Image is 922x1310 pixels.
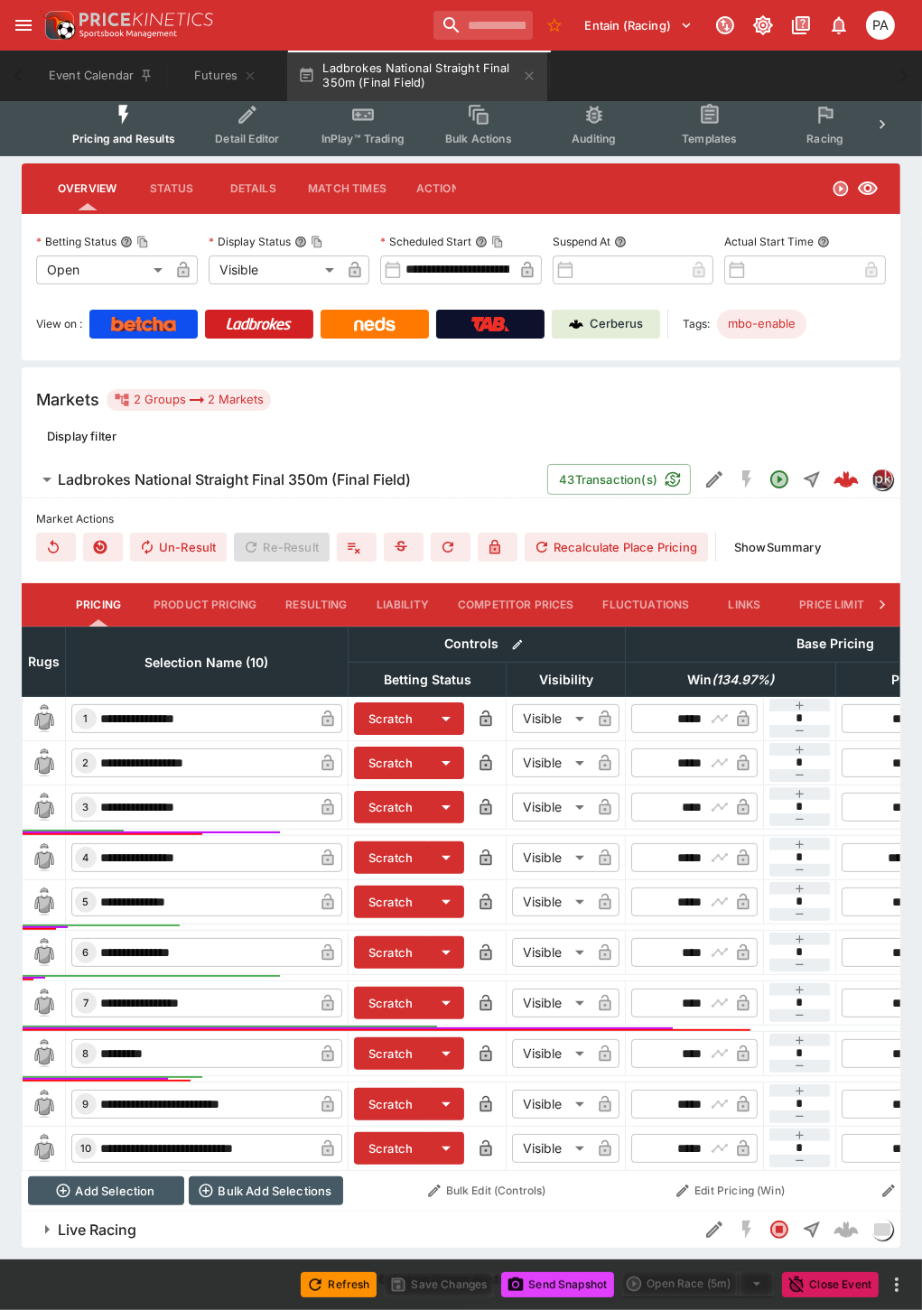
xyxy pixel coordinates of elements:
div: split button [621,1271,775,1296]
button: Substitutions [384,533,424,562]
button: Details [212,167,293,210]
p: Display Status [209,234,291,249]
button: Actions [401,167,482,210]
button: Add Selection [28,1176,185,1205]
button: Liability [362,583,443,627]
div: Visible [512,887,591,916]
button: Fluctuations [589,583,704,627]
button: Betting StatusCopy To Clipboard [120,236,133,248]
button: Ladbrokes National Straight Final 350m (Final Field) [22,461,547,497]
span: Pricing and Results [72,132,175,145]
img: blank-silk.png [30,1134,59,1163]
img: liveracing [872,1220,892,1240]
div: Visible [512,1134,591,1163]
button: Actual Start Time [817,236,830,248]
button: Disable Provider resulting [478,533,517,562]
button: Event Calendar [38,51,164,101]
span: 10 [77,1142,95,1155]
div: Betting Target: cerberus [717,310,806,339]
button: Overview [43,167,131,210]
span: 4 [79,851,93,864]
button: Select Tenant [574,11,703,40]
span: Detail Editor [215,132,279,145]
h6: Live Racing [58,1221,136,1240]
span: InPlay™ Trading [321,132,405,145]
button: Open [763,463,796,496]
button: Suspend At [614,236,627,248]
p: Suspend At [553,234,610,249]
button: Scratch [354,791,428,823]
div: Open [36,255,169,284]
em: ( 134.97 %) [712,669,774,691]
button: SGM Disabled [731,1213,763,1246]
button: Recalculate Place Pricing [525,533,708,562]
div: 98a744e6-36bc-4dd7-9555-4c7a665bf7a7 [834,467,859,492]
button: Scratch [354,702,428,735]
img: Betcha [111,317,176,331]
button: Closed [763,1213,796,1246]
span: Bulk Actions [445,132,512,145]
button: Scratch [354,747,428,779]
button: Bulk Edit (Controls) [354,1176,620,1205]
svg: Open [832,180,850,198]
span: 7 [79,997,92,1009]
span: 8 [79,1047,93,1060]
div: Visible [512,793,591,822]
button: Product Pricing [139,583,271,627]
button: Straight [796,1213,828,1246]
button: Documentation [785,9,817,42]
button: Scratch [354,1132,428,1165]
img: pricekinetics [872,469,892,489]
h5: Markets [36,389,99,410]
img: logo-cerberus--red.svg [834,467,859,492]
button: Straight [796,463,828,496]
span: Selection Name (10) [126,652,289,674]
span: 2 [79,757,93,769]
h6: Ladbrokes National Straight Final 350m (Final Field) [58,470,411,489]
div: Visible [512,1039,591,1068]
div: Visible [512,704,591,733]
svg: Visible [857,178,879,200]
button: Competitor Prices [443,583,589,627]
span: 5 [79,896,93,908]
svg: Open [768,469,790,490]
span: Auditing [572,132,616,145]
button: 43Transaction(s) [547,464,691,495]
span: Templates [682,132,737,145]
button: more [886,1274,908,1296]
img: blank-silk.png [30,748,59,777]
div: liveracing [871,1219,893,1240]
button: Pricing [58,583,139,627]
img: PriceKinetics [79,13,213,26]
button: SGM Disabled [731,463,763,496]
input: search [433,11,533,40]
img: blank-silk.png [30,938,59,967]
img: Ladbrokes [226,317,292,331]
p: Cerberus [591,315,644,333]
p: Scheduled Start [380,234,471,249]
div: pricekinetics [871,469,893,490]
button: ShowSummary [723,533,832,562]
button: Scratch [354,1088,428,1120]
img: blank-silk.png [30,989,59,1017]
th: Controls [349,627,626,662]
span: 3 [79,801,93,813]
img: blank-silk.png [30,704,59,733]
div: Peter Addley [866,11,895,40]
img: blank-silk.png [30,887,59,916]
button: open drawer [7,9,40,42]
button: Edit Detail [698,1213,731,1246]
button: Send Snapshot [501,1272,614,1297]
span: mbo-enable [717,315,806,333]
span: Win(134.97%) [667,669,794,691]
a: 98a744e6-36bc-4dd7-9555-4c7a665bf7a7 [828,461,864,497]
img: blank-silk.png [30,1090,59,1119]
span: Visibility [519,669,613,691]
button: Connected to PK [709,9,741,42]
div: Event type filters [58,92,864,156]
button: Display filter [36,422,127,451]
button: Un-Result [130,533,227,562]
button: Status [131,167,212,210]
button: Resulting [271,583,361,627]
